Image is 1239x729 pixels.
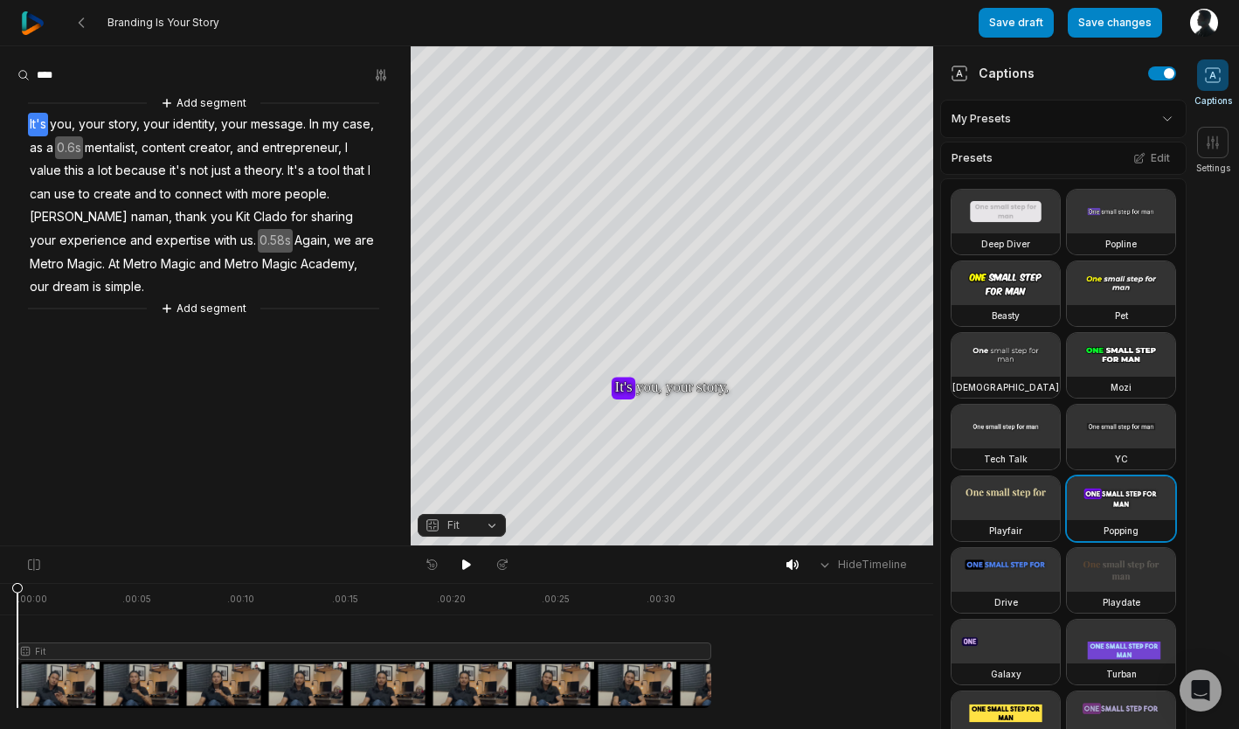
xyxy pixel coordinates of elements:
[299,253,359,276] span: Academy,
[21,11,45,35] img: reap
[48,113,77,136] span: you,
[1104,524,1139,538] h3: Popping
[212,229,239,253] span: with
[234,205,252,229] span: Kit
[28,205,129,229] span: [PERSON_NAME]
[979,8,1054,38] button: Save draft
[952,380,1059,394] h3: [DEMOGRAPHIC_DATA]
[1115,309,1128,323] h3: Pet
[286,159,306,183] span: It's
[308,113,321,136] span: In
[1103,595,1140,609] h3: Playdate
[219,113,249,136] span: your
[91,275,103,299] span: is
[418,514,506,537] button: Fit
[283,183,331,206] span: people.
[28,159,63,183] span: value
[107,253,121,276] span: At
[353,229,376,253] span: are
[447,517,460,533] span: Fit
[341,113,376,136] span: case,
[107,16,219,30] span: Branding Is Your Story
[28,136,45,160] span: as
[129,205,174,229] span: naman,
[1180,670,1222,712] div: Open Intercom Messenger
[157,94,250,113] button: Add segment
[28,113,48,136] span: It's
[258,229,293,253] span: 0.58s
[28,183,52,206] span: can
[142,113,171,136] span: your
[309,205,355,229] span: sharing
[28,253,66,276] span: Metro
[28,275,51,299] span: our
[940,100,1187,138] div: My Presets
[249,113,308,136] span: message.
[1111,380,1132,394] h3: Mozi
[1128,147,1175,170] button: Edit
[66,253,107,276] span: Magic.
[232,159,243,183] span: a
[174,205,209,229] span: thank
[197,253,223,276] span: and
[1106,667,1137,681] h3: Turban
[984,452,1028,466] h3: Tech Talk
[1194,59,1232,108] button: Captions
[210,159,232,183] span: just
[187,136,235,160] span: creator,
[51,275,91,299] span: dream
[235,136,260,160] span: and
[1105,237,1137,251] h3: Popline
[342,159,366,183] span: that
[250,183,283,206] span: more
[77,183,92,206] span: to
[128,229,154,253] span: and
[92,183,133,206] span: create
[121,253,159,276] span: Metro
[173,183,224,206] span: connect
[289,205,309,229] span: for
[168,159,188,183] span: it's
[107,113,142,136] span: story,
[83,136,140,160] span: mentalist,
[1068,8,1162,38] button: Save changes
[992,309,1020,323] h3: Beasty
[63,159,86,183] span: this
[133,183,158,206] span: and
[209,205,234,229] span: you
[994,595,1018,609] h3: Drive
[224,183,250,206] span: with
[316,159,342,183] span: tool
[260,136,343,160] span: entrepreneur,
[940,142,1187,175] div: Presets
[52,183,77,206] span: use
[28,229,58,253] span: your
[114,159,168,183] span: because
[293,229,332,253] span: Again,
[223,253,260,276] span: Metro
[239,229,258,253] span: us.
[981,237,1030,251] h3: Deep Diver
[140,136,187,160] span: content
[812,552,912,578] button: HideTimeline
[252,205,289,229] span: Clado
[96,159,114,183] span: lot
[343,136,350,160] span: I
[306,159,316,183] span: a
[260,253,299,276] span: Magic
[154,229,212,253] span: expertise
[951,64,1035,82] div: Captions
[159,253,197,276] span: Magic
[86,159,96,183] span: a
[158,183,173,206] span: to
[157,299,250,318] button: Add segment
[243,159,286,183] span: theory.
[188,159,210,183] span: not
[1194,94,1232,108] span: Captions
[332,229,353,253] span: we
[321,113,341,136] span: my
[55,136,83,160] span: 0.6s
[1196,127,1230,175] button: Settings
[1196,162,1230,175] span: Settings
[103,275,146,299] span: simple.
